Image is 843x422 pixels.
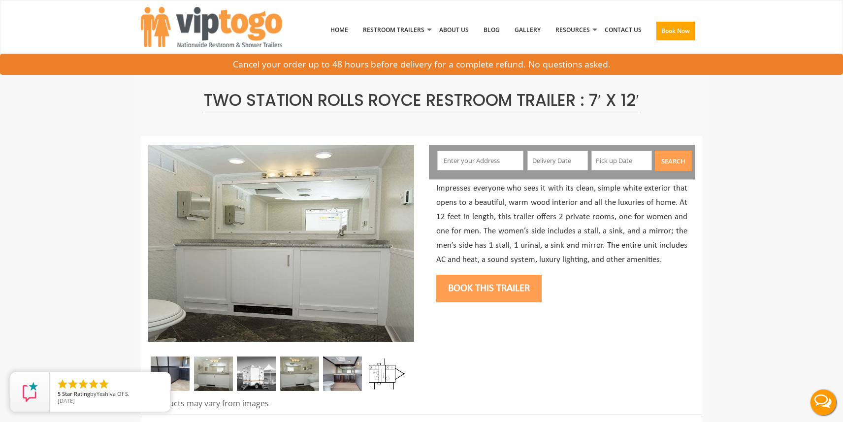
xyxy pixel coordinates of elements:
li:  [88,378,99,390]
a: Blog [476,4,507,56]
a: Resources [548,4,597,56]
li:  [57,378,68,390]
span: Two Station Rolls Royce Restroom Trailer : 7′ x 12′ [204,89,639,112]
img: A close view of inside of a station with a stall, mirror and cabinets [323,357,362,391]
li:  [77,378,89,390]
input: Delivery Date [527,151,588,170]
li:  [67,378,79,390]
span: by [58,391,162,398]
div: Products may vary from images [148,398,414,415]
li:  [98,378,110,390]
img: Floor Plan of 2 station restroom with sink and toilet [366,357,405,391]
a: Home [323,4,356,56]
button: Book Now [656,22,695,40]
p: Impresses everyone who sees it with its clean, simple white exterior that opens to a beautiful, w... [436,182,687,267]
img: A close view of inside of a station with a stall, mirror and cabinets [151,357,190,391]
img: Review Rating [20,382,40,402]
span: Star Rating [62,390,90,397]
span: 5 [58,390,61,397]
img: Gel 2 station 03 [280,357,319,391]
a: Contact Us [597,4,649,56]
img: Side view of two station restroom trailer with separate doors for males and females [148,145,414,342]
button: Live Chat [804,383,843,422]
a: Book Now [649,4,702,62]
img: Gel 2 station 02 [194,357,233,391]
span: Yeshiva Of S. [97,390,130,397]
button: Search [655,151,692,171]
a: Restroom Trailers [356,4,432,56]
input: Enter your Address [437,151,524,170]
button: Book this trailer [436,275,542,302]
a: Gallery [507,4,548,56]
input: Pick up Date [591,151,652,170]
img: A mini restroom trailer with two separate stations and separate doors for males and females [237,357,276,391]
a: About Us [432,4,476,56]
span: [DATE] [58,397,75,404]
img: VIPTOGO [141,7,282,47]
